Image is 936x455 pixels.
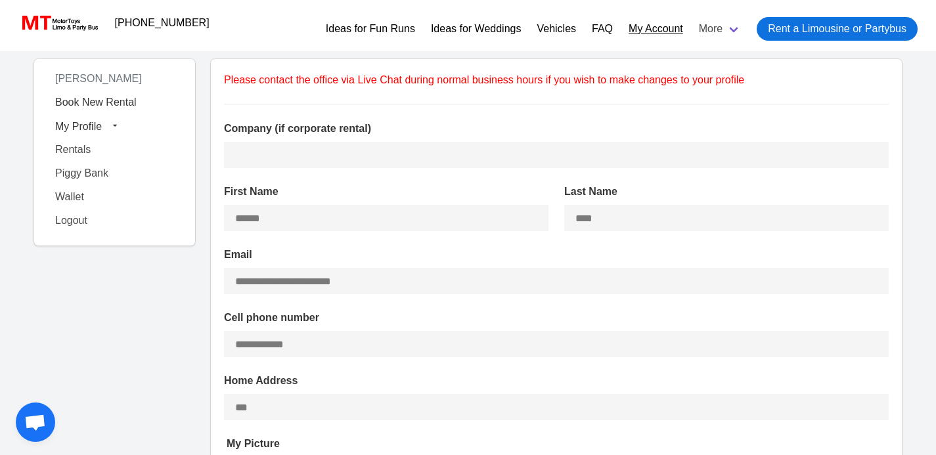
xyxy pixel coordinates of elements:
p: Please contact the office via Live Chat during normal business hours if you wish to make changes ... [224,72,889,88]
a: Piggy Bank [47,162,182,185]
img: MotorToys Logo [18,14,99,32]
div: Open chat [16,402,55,442]
span: My Profile [55,120,102,131]
span: Rent a Limousine or Partybus [768,21,906,37]
a: Rentals [47,138,182,162]
label: Company (if corporate rental) [224,121,889,137]
button: My Profile [47,114,182,138]
label: Email [224,247,889,263]
a: My Account [629,21,683,37]
a: Ideas for Fun Runs [326,21,415,37]
label: Cell phone number [224,310,889,326]
a: Ideas for Weddings [431,21,522,37]
label: My Picture [227,436,889,452]
a: Vehicles [537,21,576,37]
span: [PERSON_NAME] [47,68,150,89]
a: Wallet [47,185,182,209]
a: More [691,12,749,46]
a: Book New Rental [47,91,182,114]
label: Last Name [564,184,889,200]
a: FAQ [592,21,613,37]
label: Home Address [224,373,889,389]
label: First Name [224,184,548,200]
a: [PHONE_NUMBER] [107,10,217,36]
a: Rent a Limousine or Partybus [757,17,918,41]
a: Logout [47,209,182,232]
